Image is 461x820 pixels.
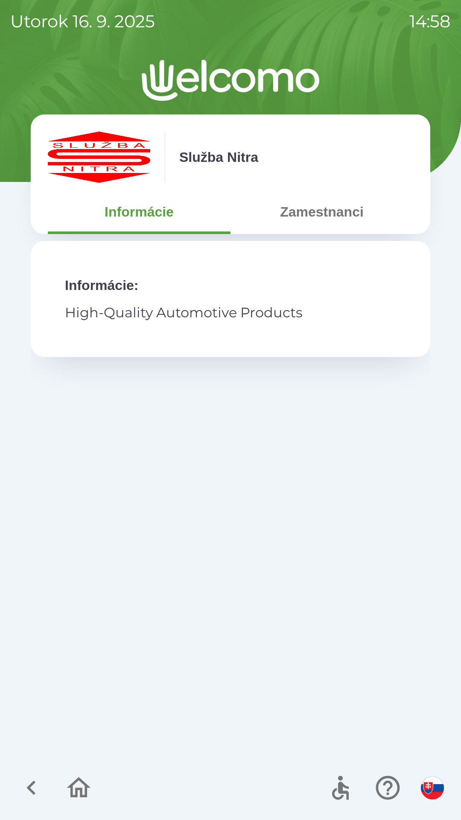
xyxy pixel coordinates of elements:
[230,196,413,227] button: Zamestnanci
[421,776,444,799] img: sk flag
[409,9,451,34] p: 14:58
[31,60,430,101] img: Logo
[10,9,155,34] p: utorok 16. 9. 2025
[179,147,258,167] p: Služba Nitra
[65,302,396,323] p: High-Quality Automotive Products
[48,196,230,227] button: Informácie
[65,275,396,296] p: Informácie :
[48,132,150,183] img: c55f63fc-e714-4e15-be12-dfeb3df5ea30.png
